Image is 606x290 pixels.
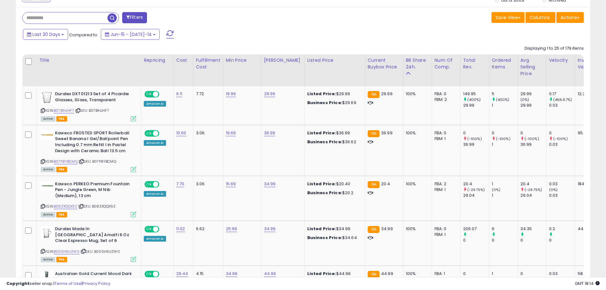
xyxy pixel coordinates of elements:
[492,91,518,97] div: 5
[463,181,489,187] div: 20.4
[435,271,456,277] div: FBA: 1
[549,57,572,64] div: Velocity
[435,57,458,70] div: Num of Comp.
[492,237,518,243] div: 0
[176,271,188,277] a: 29.44
[56,116,67,122] span: FBA
[41,181,136,216] div: ASIN:
[145,92,153,97] span: ON
[368,91,380,98] small: FBA
[492,193,518,198] div: 1
[226,91,236,97] a: 19.99
[307,130,336,136] b: Listed Price:
[307,130,360,136] div: $36.99
[530,14,550,21] span: Columns
[54,108,74,113] a: B07B1HJHF7
[525,46,584,52] div: Displaying 1 to 25 of 179 items
[196,57,220,70] div: Fulfillment Cost
[144,57,171,64] div: Repricing
[467,136,482,141] small: (-100%)
[406,91,427,97] div: 100%
[520,103,546,108] div: 29.99
[463,271,489,277] div: 0
[196,91,218,97] div: 7.72
[55,226,132,245] b: Duralex Made In [GEOGRAPHIC_DATA] Amalfi 6 Oz Clear Espresso Mug, Set of 6
[553,136,568,141] small: (-100%)
[41,271,53,284] img: 31kcgG6boyL._SL40_.jpg
[549,187,558,192] small: (0%)
[525,187,542,192] small: (-29.75%)
[264,181,276,187] a: 34.99
[435,226,456,232] div: FBA: 0
[196,226,218,232] div: 6.62
[435,232,456,237] div: FBM: 1
[463,91,489,97] div: 149.95
[307,226,360,232] div: $34.99
[176,57,191,64] div: Cost
[307,181,336,187] b: Listed Price:
[467,97,481,102] small: (400%)
[492,226,518,232] div: 6
[144,101,166,107] div: Amazon AI
[368,130,380,137] small: FBA
[54,204,77,209] a: B08ZXQQX9Z
[158,227,169,232] span: OFF
[307,190,360,196] div: $20.2
[549,142,575,147] div: 0.03
[435,181,456,187] div: FBA: 2
[520,237,546,243] div: 0
[520,57,544,77] div: Avg Selling Price
[463,103,489,108] div: 29.99
[79,159,116,164] span: | SKU: B07P8YBCMQ
[526,12,555,23] button: Columns
[553,97,572,102] small: (466.67%)
[55,130,132,155] b: Kaweco FROSTED SPORT Rollerball Sweet Banana I Gel/Ballpoint Pen Including 0.7 mm Refill I in Pas...
[549,193,575,198] div: 0.03
[307,91,360,97] div: $29.99
[41,226,53,239] img: 41qxGa6Ym6L._SL40_.jpg
[41,257,55,262] span: All listings currently available for purchase on Amazon
[176,181,185,187] a: 7.70
[144,236,166,242] div: Amazon AI
[32,31,60,38] span: Last 30 Days
[101,29,160,40] button: Jun-15 - [DATE]-14
[520,97,529,102] small: (0%)
[264,130,275,136] a: 36.99
[41,116,55,122] span: All listings currently available for purchase on Amazon
[110,31,152,38] span: Jun-15 - [DATE]-14
[463,193,489,198] div: 29.04
[381,226,393,232] span: 34.99
[368,181,380,188] small: FBA
[463,226,489,232] div: 206.07
[549,103,575,108] div: 0.03
[226,57,259,64] div: Min Price
[463,57,486,70] div: Total Rev.
[39,57,138,64] div: Title
[492,271,518,277] div: 1
[549,271,575,277] div: 0.03
[307,226,336,232] b: Listed Price:
[176,226,185,232] a: 11.02
[23,29,68,40] button: Last 30 Days
[549,237,575,243] div: 0
[196,181,218,187] div: 3.06
[520,181,546,187] div: 20.4
[226,181,236,187] a: 15.69
[264,226,276,232] a: 34.99
[520,271,546,277] div: 0
[368,57,401,70] div: Current Buybox Price
[176,91,183,97] a: 6.11
[41,167,55,172] span: All listings currently available for purchase on Amazon
[368,271,380,278] small: FBA
[196,130,218,136] div: 3.06
[406,57,429,70] div: BB Share 24h.
[578,181,594,187] div: 184.80
[406,130,427,136] div: 100%
[525,136,539,141] small: (-100%)
[467,187,485,192] small: (-29.75%)
[6,281,110,287] div: seller snap | |
[145,131,153,136] span: ON
[307,100,342,106] b: Business Price:
[41,91,136,121] div: ASIN:
[575,280,600,286] span: 2025-08-14 18:14 GMT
